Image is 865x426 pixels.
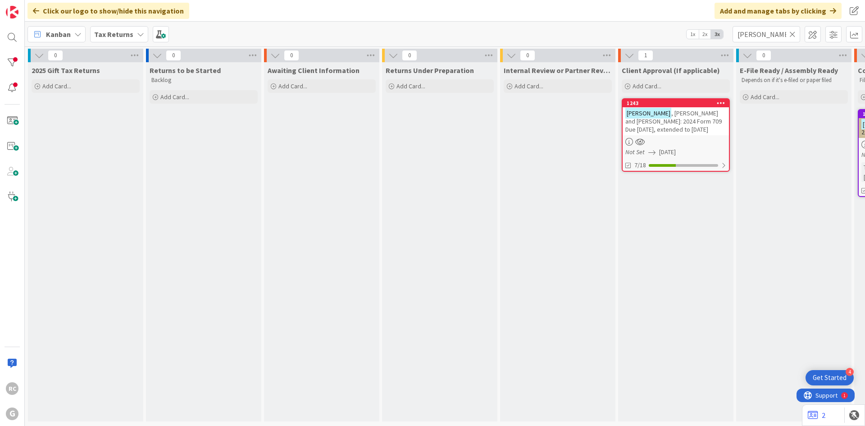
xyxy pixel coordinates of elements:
[94,30,133,39] b: Tax Returns
[160,93,189,101] span: Add Card...
[634,160,646,170] span: 7/18
[625,108,671,118] mark: [PERSON_NAME]
[813,373,847,382] div: Get Started
[699,30,711,39] span: 2x
[756,50,771,61] span: 0
[514,82,543,90] span: Add Card...
[27,3,189,19] div: Click our logo to show/hide this navigation
[278,82,307,90] span: Add Card...
[42,82,71,90] span: Add Card...
[808,410,825,421] a: 2
[151,77,256,84] p: Backlog
[150,66,221,75] span: Returns to be Started
[625,109,722,133] span: , [PERSON_NAME] and [PERSON_NAME]: 2024 Form 709 Due [DATE], extended to [DATE]
[284,50,299,61] span: 0
[268,66,360,75] span: Awaiting Client Information
[386,66,474,75] span: Returns Under Preparation
[633,82,661,90] span: Add Card...
[733,26,800,42] input: Quick Filter...
[638,50,653,61] span: 1
[623,99,729,107] div: 1243
[806,370,854,385] div: Open Get Started checklist, remaining modules: 4
[166,50,181,61] span: 0
[846,368,854,376] div: 4
[48,50,63,61] span: 0
[6,408,18,420] div: G
[504,66,612,75] span: Internal Review or Partner Review
[625,148,645,156] i: Not Set
[6,382,18,395] div: RC
[687,30,699,39] span: 1x
[396,82,425,90] span: Add Card...
[622,66,720,75] span: Client Approval (If applicable)
[751,93,779,101] span: Add Card...
[6,6,18,18] img: Visit kanbanzone.com
[46,29,71,40] span: Kanban
[715,3,842,19] div: Add and manage tabs by clicking
[19,1,41,12] span: Support
[627,100,729,106] div: 1243
[740,66,838,75] span: E-File Ready / Assembly Ready
[659,147,676,157] span: [DATE]
[742,77,846,84] p: Depends on if it's e-filed or paper filed
[520,50,535,61] span: 0
[711,30,723,39] span: 3x
[623,99,729,135] div: 1243[PERSON_NAME], [PERSON_NAME] and [PERSON_NAME]: 2024 Form 709 Due [DATE], extended to [DATE]
[32,66,100,75] span: 2025 Gift Tax Returns
[47,4,49,11] div: 1
[402,50,417,61] span: 0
